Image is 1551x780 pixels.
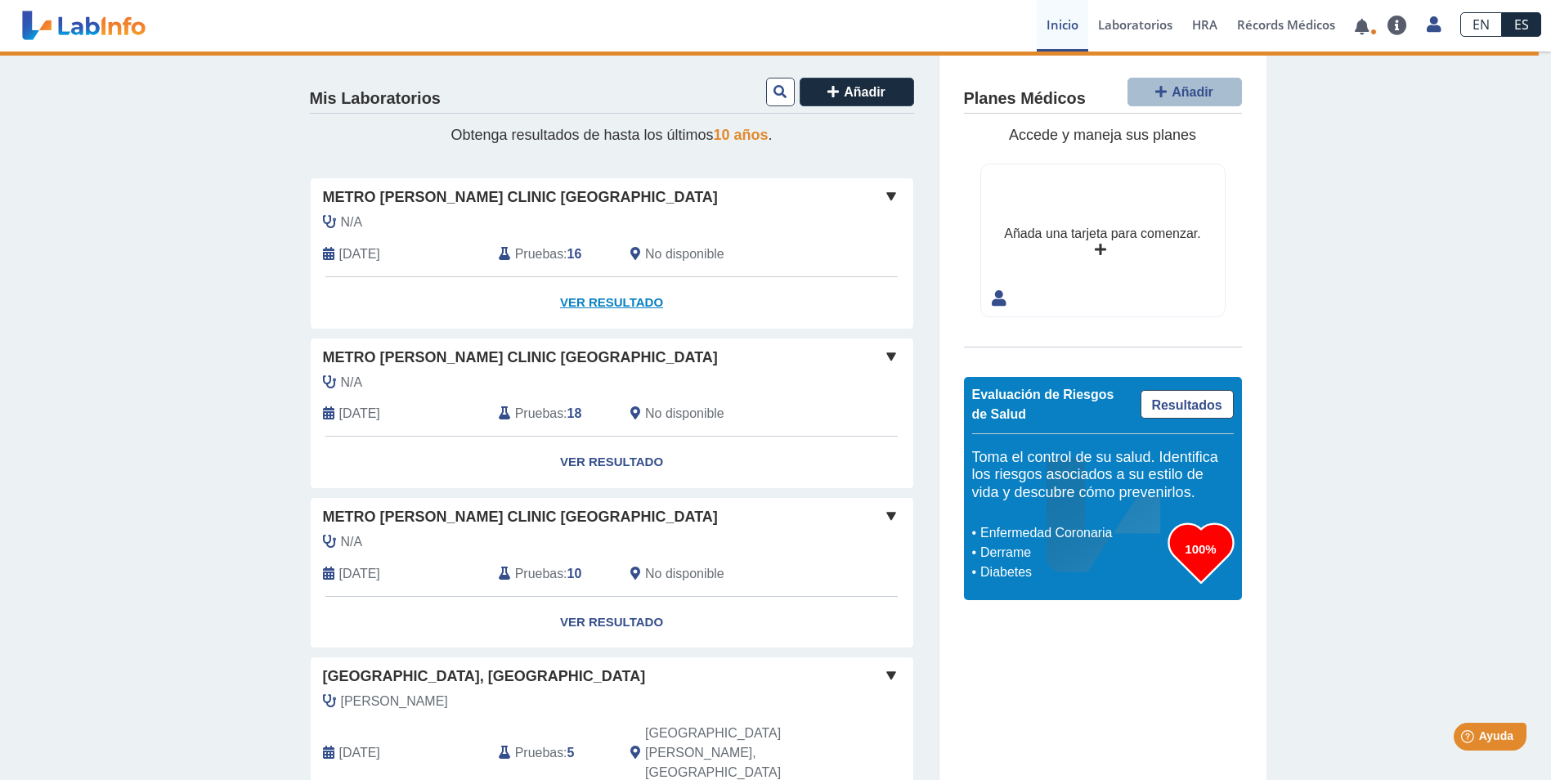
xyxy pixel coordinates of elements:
[339,244,380,264] span: 2025-09-09
[1502,12,1541,37] a: ES
[1460,12,1502,37] a: EN
[311,277,913,329] a: Ver Resultado
[1127,78,1242,106] button: Añadir
[339,564,380,584] span: 2025-07-10
[972,388,1114,421] span: Evaluación de Riesgos de Salud
[567,406,582,420] b: 18
[339,404,380,424] span: 2025-07-29
[1192,16,1217,33] span: HRA
[515,743,563,763] span: Pruebas
[486,564,618,584] div: :
[976,543,1168,563] li: Derrame
[972,449,1234,502] h5: Toma el control de su salud. Identifica los riesgos asociados a su estilo de vida y descubre cómo...
[645,404,724,424] span: No disponible
[311,597,913,648] a: Ver Resultado
[800,78,914,106] button: Añadir
[1141,390,1234,419] a: Resultados
[515,244,563,264] span: Pruebas
[1168,539,1234,559] h3: 100%
[714,127,769,143] span: 10 años
[1004,224,1200,244] div: Añada una tarjeta para comenzar.
[341,692,448,711] span: Gonzalez Morales, Sharon
[976,523,1168,543] li: Enfermedad Coronaria
[486,404,618,424] div: :
[515,564,563,584] span: Pruebas
[964,89,1086,109] h4: Planes Médicos
[567,247,582,261] b: 16
[1009,127,1196,143] span: Accede y maneja sus planes
[567,746,575,760] b: 5
[976,563,1168,582] li: Diabetes
[567,567,582,581] b: 10
[844,85,885,99] span: Añadir
[323,186,718,208] span: Metro [PERSON_NAME] Clinic [GEOGRAPHIC_DATA]
[341,213,363,232] span: N/A
[310,89,441,109] h4: Mis Laboratorios
[341,532,363,552] span: N/A
[1172,85,1213,99] span: Añadir
[645,244,724,264] span: No disponible
[323,506,718,528] span: Metro [PERSON_NAME] Clinic [GEOGRAPHIC_DATA]
[645,564,724,584] span: No disponible
[341,373,363,392] span: N/A
[323,347,718,369] span: Metro [PERSON_NAME] Clinic [GEOGRAPHIC_DATA]
[451,127,772,143] span: Obtenga resultados de hasta los últimos .
[1405,716,1533,762] iframe: Help widget launcher
[339,743,380,763] span: 2025-07-02
[311,437,913,488] a: Ver Resultado
[323,666,646,688] span: [GEOGRAPHIC_DATA], [GEOGRAPHIC_DATA]
[515,404,563,424] span: Pruebas
[486,244,618,264] div: :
